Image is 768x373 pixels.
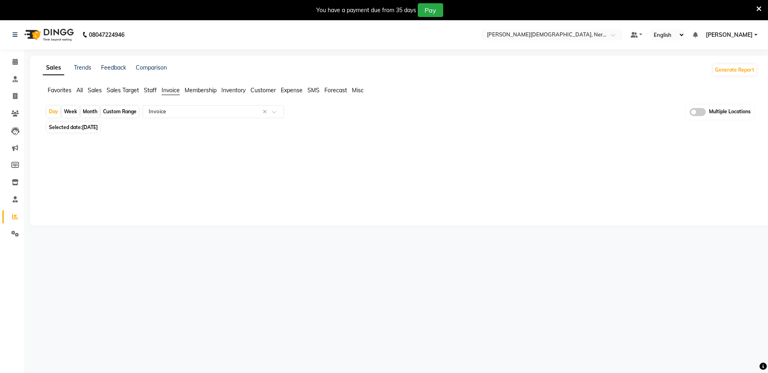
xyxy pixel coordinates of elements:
[47,122,100,132] span: Selected date:
[713,64,756,76] button: Generate Report
[352,87,364,94] span: Misc
[136,64,167,71] a: Comparison
[43,61,64,75] a: Sales
[107,87,139,94] span: Sales Target
[706,31,753,39] span: [PERSON_NAME]
[263,108,269,116] span: Clear all
[221,87,246,94] span: Inventory
[144,87,157,94] span: Staff
[281,87,303,94] span: Expense
[88,87,102,94] span: Sales
[101,64,126,71] a: Feedback
[185,87,217,94] span: Membership
[47,106,60,117] div: Day
[709,108,751,116] span: Multiple Locations
[250,87,276,94] span: Customer
[21,23,76,46] img: logo
[81,106,99,117] div: Month
[324,87,347,94] span: Forecast
[418,3,443,17] button: Pay
[74,64,91,71] a: Trends
[316,6,416,15] div: You have a payment due from 35 days
[89,23,124,46] b: 08047224946
[62,106,79,117] div: Week
[82,124,98,130] span: [DATE]
[101,106,139,117] div: Custom Range
[307,87,320,94] span: SMS
[162,87,180,94] span: Invoice
[76,87,83,94] span: All
[48,87,72,94] span: Favorites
